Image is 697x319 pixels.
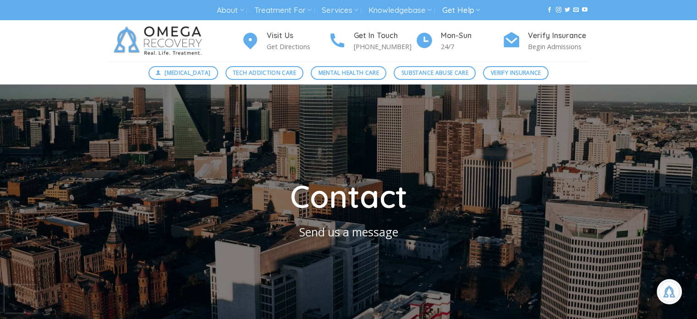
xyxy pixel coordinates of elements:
span: Contact [290,177,407,216]
span: Tech Addiction Care [233,68,296,77]
span: [MEDICAL_DATA] [165,68,210,77]
span: Send us a message [299,224,398,240]
a: Follow on Facebook [547,7,552,13]
a: Follow on Instagram [555,7,561,13]
h4: Visit Us [267,30,328,42]
a: Get In Touch [PHONE_NUMBER] [328,30,415,52]
a: Services [322,2,358,19]
p: [PHONE_NUMBER] [354,41,415,52]
a: About [217,2,244,19]
h4: Verify Insurance [528,30,589,42]
iframe: reCAPTCHA [5,285,37,313]
a: Substance Abuse Care [394,66,476,80]
a: Mental Health Care [311,66,386,80]
span: Substance Abuse Care [401,68,468,77]
h4: Get In Touch [354,30,415,42]
span: Mental Health Care [318,68,379,77]
a: Verify Insurance Begin Admissions [502,30,589,52]
a: Follow on YouTube [582,7,587,13]
img: Omega Recovery [108,20,211,62]
a: [MEDICAL_DATA] [148,66,218,80]
a: Visit Us Get Directions [241,30,328,52]
a: Knowledgebase [368,2,432,19]
a: Send us an email [573,7,579,13]
a: Follow on Twitter [565,7,570,13]
p: Get Directions [267,41,328,52]
p: Begin Admissions [528,41,589,52]
a: Verify Insurance [483,66,549,80]
a: Get Help [442,2,480,19]
p: 24/7 [441,41,502,52]
span: Verify Insurance [491,68,541,77]
h4: Mon-Sun [441,30,502,42]
a: Treatment For [254,2,312,19]
a: Tech Addiction Care [225,66,304,80]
